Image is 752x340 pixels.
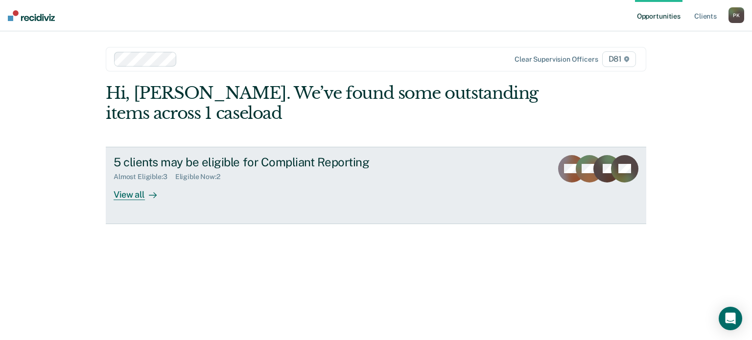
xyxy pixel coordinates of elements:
button: PK [728,7,744,23]
div: Hi, [PERSON_NAME]. We’ve found some outstanding items across 1 caseload [106,83,538,123]
div: P K [728,7,744,23]
div: Clear supervision officers [515,55,598,64]
div: Eligible Now : 2 [175,173,228,181]
div: Almost Eligible : 3 [114,173,175,181]
div: View all [114,181,168,200]
img: Recidiviz [8,10,55,21]
div: Open Intercom Messenger [719,307,742,330]
span: D81 [602,51,636,67]
div: 5 clients may be eligible for Compliant Reporting [114,155,457,169]
a: 5 clients may be eligible for Compliant ReportingAlmost Eligible:3Eligible Now:2View all [106,147,646,224]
